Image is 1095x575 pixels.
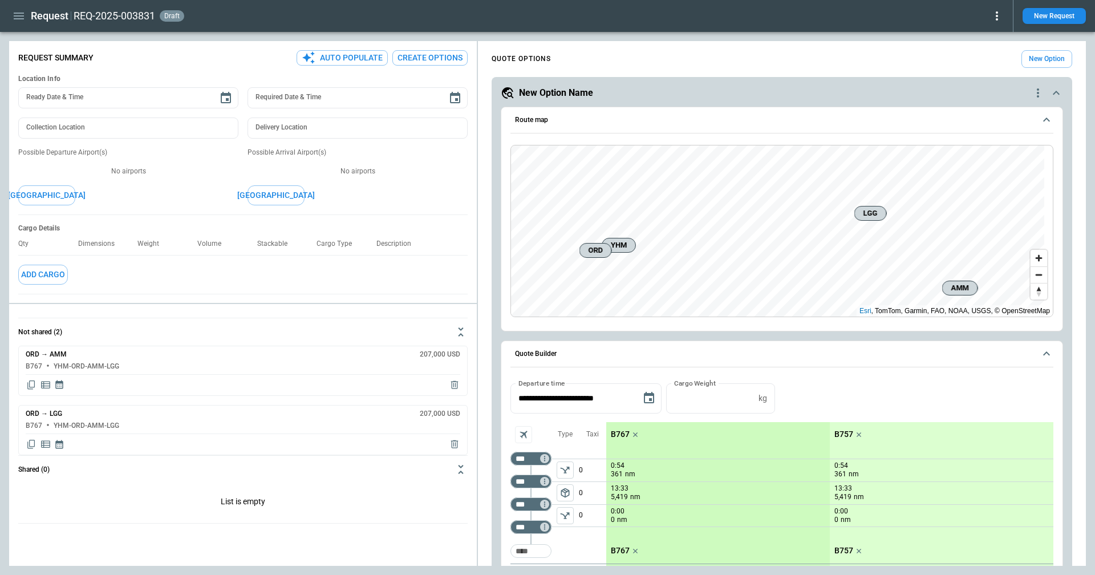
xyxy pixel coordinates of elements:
p: 0 [579,505,606,527]
p: 5,419 [611,492,628,502]
span: Display detailed quote content [40,379,51,391]
p: 5,419 [834,492,851,502]
span: Type of sector [557,461,574,479]
h6: Quote Builder [515,350,557,358]
span: Copy quote content [26,439,37,450]
span: YHM [607,240,631,251]
p: Description [376,240,420,248]
h6: B767 [26,422,42,430]
p: nm [841,515,851,525]
button: Shared (0) [18,456,468,483]
button: [GEOGRAPHIC_DATA] [18,185,75,205]
div: Too short [510,452,551,465]
label: Departure time [518,378,565,388]
p: B757 [834,546,853,556]
button: left aligned [557,507,574,524]
div: Route map [510,145,1053,317]
div: quote-option-actions [1031,86,1045,100]
span: Type of sector [557,507,574,524]
p: Request Summary [18,53,94,63]
span: package_2 [559,487,571,499]
button: Add Cargo [18,265,68,285]
h5: New Option Name [519,87,593,99]
span: Delete quote [449,439,460,450]
h2: REQ-2025-003831 [74,9,155,23]
p: 361 [834,469,846,479]
p: Volume [197,240,230,248]
p: nm [625,469,635,479]
span: Copy quote content [26,379,37,391]
p: 0:00 [611,507,624,516]
p: Type [558,430,573,439]
div: , TomTom, Garmin, FAO, NOAA, USGS, © OpenStreetMap [859,305,1050,317]
span: Display quote schedule [54,439,64,450]
h6: Not shared (2) [18,329,62,336]
h6: Cargo Details [18,224,468,233]
p: 0:54 [611,461,624,470]
button: Choose date, selected date is Sep 16, 2025 [638,387,660,410]
button: Not shared (2) [18,318,468,346]
span: LGG [859,208,882,219]
h6: 207,000 USD [420,410,460,418]
p: 0:54 [834,461,848,470]
h6: Shared (0) [18,466,50,473]
p: 0 [611,515,615,525]
a: Esri [859,307,871,315]
p: Weight [137,240,168,248]
span: AMM [947,282,973,294]
p: Taxi [586,430,599,439]
h1: Request [31,9,68,23]
button: Zoom in [1031,250,1047,266]
label: Cargo Weight [674,378,716,388]
p: 0 [834,515,838,525]
p: Qty [18,240,38,248]
button: Create Options [392,50,468,66]
span: Type of sector [557,484,574,501]
p: Stackable [257,240,297,248]
button: New Option [1021,50,1072,68]
div: Not shared (2) [18,483,468,523]
p: Possible Arrival Airport(s) [248,148,468,157]
span: ORD [585,245,607,256]
h6: YHM-ORD-AMM-LGG [54,422,119,430]
button: Quote Builder [510,341,1053,367]
span: Aircraft selection [515,426,532,443]
p: B757 [834,430,853,439]
button: Reset bearing to north [1031,283,1047,299]
p: nm [630,492,640,502]
p: Possible Departure Airport(s) [18,148,238,157]
div: Not shared (2) [18,346,468,455]
p: 13:33 [834,484,852,493]
h6: B767 [26,363,42,370]
span: draft [162,12,182,20]
h6: Location Info [18,75,468,83]
p: nm [617,515,627,525]
h6: ORD → AMM [26,351,67,358]
p: 0:00 [834,507,848,516]
button: Auto Populate [297,50,388,66]
button: Choose date [444,87,467,110]
p: nm [849,469,859,479]
p: Dimensions [78,240,124,248]
div: Too short [510,475,551,488]
button: left aligned [557,461,574,479]
h6: Route map [515,116,548,124]
button: Route map [510,107,1053,133]
p: 361 [611,469,623,479]
h4: QUOTE OPTIONS [492,56,551,62]
span: Display quote schedule [54,379,64,391]
p: List is empty [18,483,468,523]
button: Choose date [214,87,237,110]
h6: 207,000 USD [420,351,460,358]
h6: YHM-ORD-AMM-LGG [54,363,119,370]
p: nm [854,492,864,502]
canvas: Map [511,145,1044,317]
button: [GEOGRAPHIC_DATA] [248,185,305,205]
p: 0 [579,459,606,481]
h6: ORD → LGG [26,410,62,418]
p: 0 [579,482,606,504]
span: Delete quote [449,379,460,391]
button: New Request [1023,8,1086,24]
p: 13:33 [611,484,628,493]
span: Display detailed quote content [40,439,51,450]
